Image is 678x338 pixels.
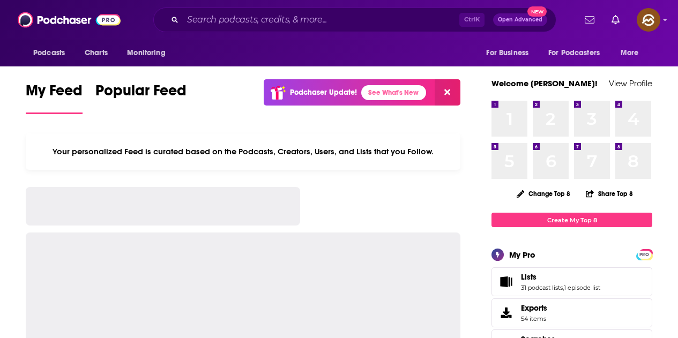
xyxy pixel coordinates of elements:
[564,284,600,291] a: 1 episode list
[493,13,547,26] button: Open AdvancedNew
[491,298,652,327] a: Exports
[585,183,634,204] button: Share Top 8
[26,81,83,106] span: My Feed
[127,46,165,61] span: Monitoring
[290,88,357,97] p: Podchaser Update!
[637,8,660,32] button: Show profile menu
[361,85,426,100] a: See What's New
[78,43,114,63] a: Charts
[479,43,542,63] button: open menu
[491,78,598,88] a: Welcome [PERSON_NAME]!
[95,81,187,106] span: Popular Feed
[613,43,652,63] button: open menu
[85,46,108,61] span: Charts
[509,250,535,260] div: My Pro
[527,6,547,17] span: New
[491,213,652,227] a: Create My Top 8
[580,11,599,29] a: Show notifications dropdown
[153,7,556,32] div: Search podcasts, credits, & more...
[26,43,79,63] button: open menu
[541,43,615,63] button: open menu
[521,315,547,322] span: 54 items
[563,284,564,291] span: ,
[609,78,652,88] a: View Profile
[638,251,651,259] span: PRO
[120,43,179,63] button: open menu
[18,10,121,30] img: Podchaser - Follow, Share and Rate Podcasts
[459,13,485,27] span: Ctrl K
[486,46,528,61] span: For Business
[510,187,577,200] button: Change Top 8
[548,46,600,61] span: For Podcasters
[521,303,547,313] span: Exports
[637,8,660,32] img: User Profile
[491,267,652,296] span: Lists
[621,46,639,61] span: More
[495,305,517,320] span: Exports
[607,11,624,29] a: Show notifications dropdown
[33,46,65,61] span: Podcasts
[637,8,660,32] span: Logged in as hey85204
[521,272,537,282] span: Lists
[183,11,459,28] input: Search podcasts, credits, & more...
[521,272,600,282] a: Lists
[95,81,187,114] a: Popular Feed
[498,17,542,22] span: Open Advanced
[26,133,460,170] div: Your personalized Feed is curated based on the Podcasts, Creators, Users, and Lists that you Follow.
[638,250,651,258] a: PRO
[26,81,83,114] a: My Feed
[521,284,563,291] a: 31 podcast lists
[495,274,517,289] a: Lists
